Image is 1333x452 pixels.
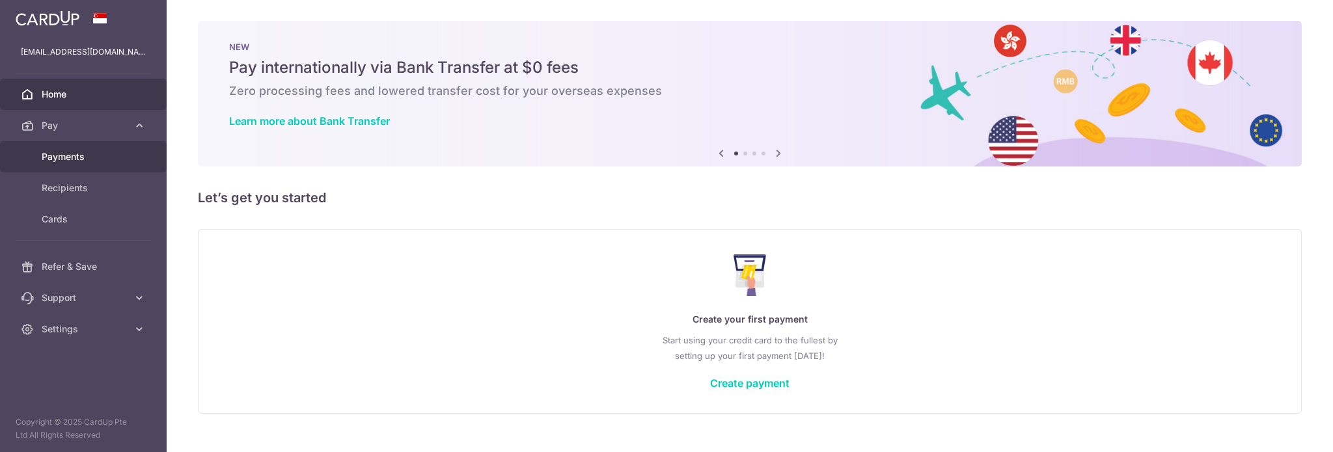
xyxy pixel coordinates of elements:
[734,254,767,296] img: Make Payment
[42,260,128,273] span: Refer & Save
[225,312,1275,327] p: Create your first payment
[21,46,146,59] p: [EMAIL_ADDRESS][DOMAIN_NAME]
[229,42,1271,52] p: NEW
[42,291,128,304] span: Support
[710,377,790,390] a: Create payment
[42,323,128,336] span: Settings
[225,332,1275,364] p: Start using your credit card to the fullest by setting up your first payment [DATE]!
[198,21,1302,166] img: Bank transfer banner
[229,83,1271,99] h6: Zero processing fees and lowered transfer cost for your overseas expenses
[229,57,1271,78] h5: Pay internationally via Bank Transfer at $0 fees
[42,213,128,226] span: Cards
[42,88,128,101] span: Home
[42,119,128,132] span: Pay
[198,187,1302,208] h5: Let’s get you started
[42,150,128,163] span: Payments
[16,10,79,26] img: CardUp
[42,181,128,194] span: Recipients
[229,114,390,127] a: Learn more about Bank Transfer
